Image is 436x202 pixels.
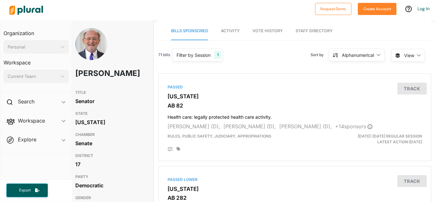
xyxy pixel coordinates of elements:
[158,52,170,58] span: 71 bills
[168,186,422,192] h3: [US_STATE]
[75,173,146,181] h3: PARTY
[339,133,427,145] div: Latest Action: [DATE]
[75,181,146,190] div: Democratic
[15,188,35,193] span: Export
[168,147,173,152] div: Add Position Statement
[75,28,107,73] img: Headshot of John Laird
[168,195,422,201] h3: AB 282
[168,123,220,130] span: [PERSON_NAME] (D),
[358,134,422,138] span: [DATE]-[DATE] Regular Session
[221,22,240,40] a: Activity
[252,22,283,40] a: Vote History
[168,84,422,90] div: Passed
[311,52,329,58] span: Sort by
[75,194,146,202] h3: GENDER
[6,183,48,197] button: Export
[75,160,146,169] div: 17
[168,102,422,109] h3: AB 82
[397,83,427,94] button: Track
[4,24,69,38] h3: Organization
[8,73,58,80] div: Current Team
[168,134,271,138] span: Rules, Public Safety, Judiciary, Appropriations
[252,28,283,33] span: Vote History
[4,53,69,67] h3: Workspace
[75,117,146,127] div: [US_STATE]
[168,111,422,120] h4: Health care: legally protected health care activity.
[177,147,180,151] div: Add tags
[75,64,117,83] h1: [PERSON_NAME]
[18,98,34,105] h2: Search
[75,89,146,96] h3: TITLE
[358,3,396,15] button: Create Account
[315,3,351,15] button: Request Demo
[404,52,414,59] span: View
[358,5,396,12] a: Create Account
[75,110,146,117] h3: STATE
[417,6,430,11] a: Log In
[279,123,332,130] span: [PERSON_NAME] (D),
[296,22,333,40] a: Staff Directory
[75,131,146,138] h3: CHAMBER
[223,123,276,130] span: [PERSON_NAME] (D),
[397,175,427,187] button: Track
[315,5,351,12] a: Request Demo
[171,28,208,33] span: Bills Sponsored
[75,96,146,106] div: Senator
[214,51,221,59] div: 1
[168,93,422,100] h3: [US_STATE]
[75,152,146,160] h3: DISTRICT
[8,44,58,50] div: Personal
[221,28,240,33] span: Activity
[342,52,374,58] div: Alphanumerical
[75,138,146,148] div: Senate
[335,123,372,130] span: + 14 sponsor s
[168,177,422,183] div: Passed Lower
[177,52,211,58] div: Filter by Session
[171,22,208,40] a: Bills Sponsored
